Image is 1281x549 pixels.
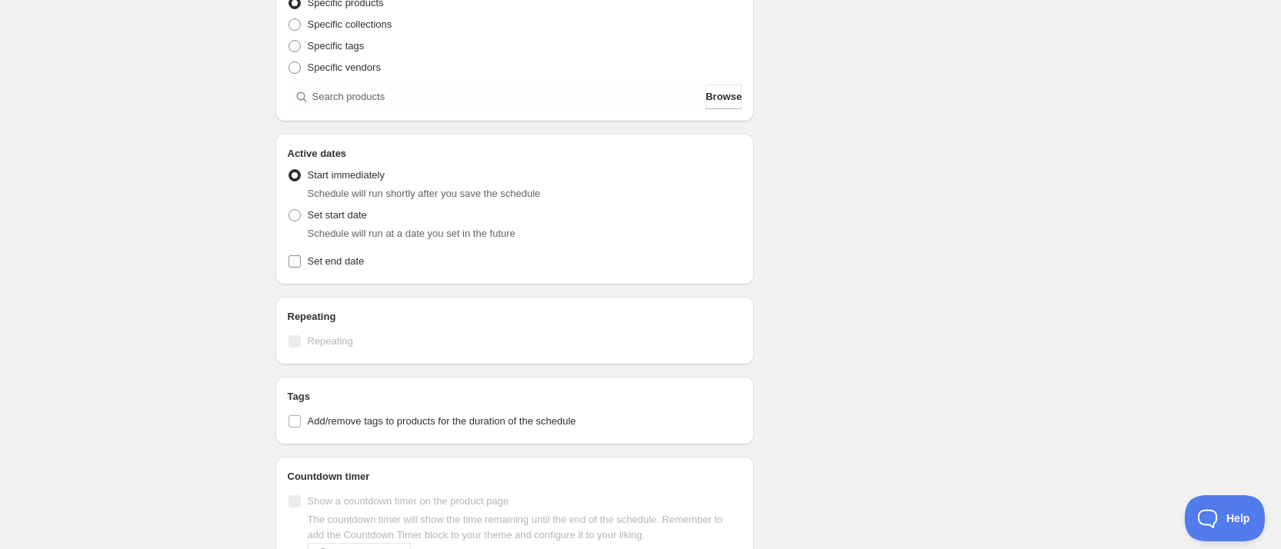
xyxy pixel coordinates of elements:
h2: Repeating [288,309,742,324]
p: The countdown timer will show the time remaining until the end of the schedule. Remember to add t... [308,512,742,543]
span: Set end date [308,255,365,267]
span: Schedule will run shortly after you save the schedule [308,188,541,199]
h2: Active dates [288,146,742,161]
input: Search products [312,85,703,109]
span: Add/remove tags to products for the duration of the schedule [308,415,576,427]
iframe: Toggle Customer Support [1185,495,1266,541]
span: Show a countdown timer on the product page [308,495,509,507]
span: Start immediately [308,169,385,181]
span: Specific tags [308,40,365,52]
span: Repeating [308,335,353,347]
h2: Tags [288,389,742,404]
button: Browse [706,85,742,109]
span: Specific vendors [308,62,381,73]
span: Specific collections [308,18,392,30]
span: Set start date [308,209,367,221]
span: Schedule will run at a date you set in the future [308,228,515,239]
h2: Countdown timer [288,469,742,484]
span: Browse [706,89,742,105]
